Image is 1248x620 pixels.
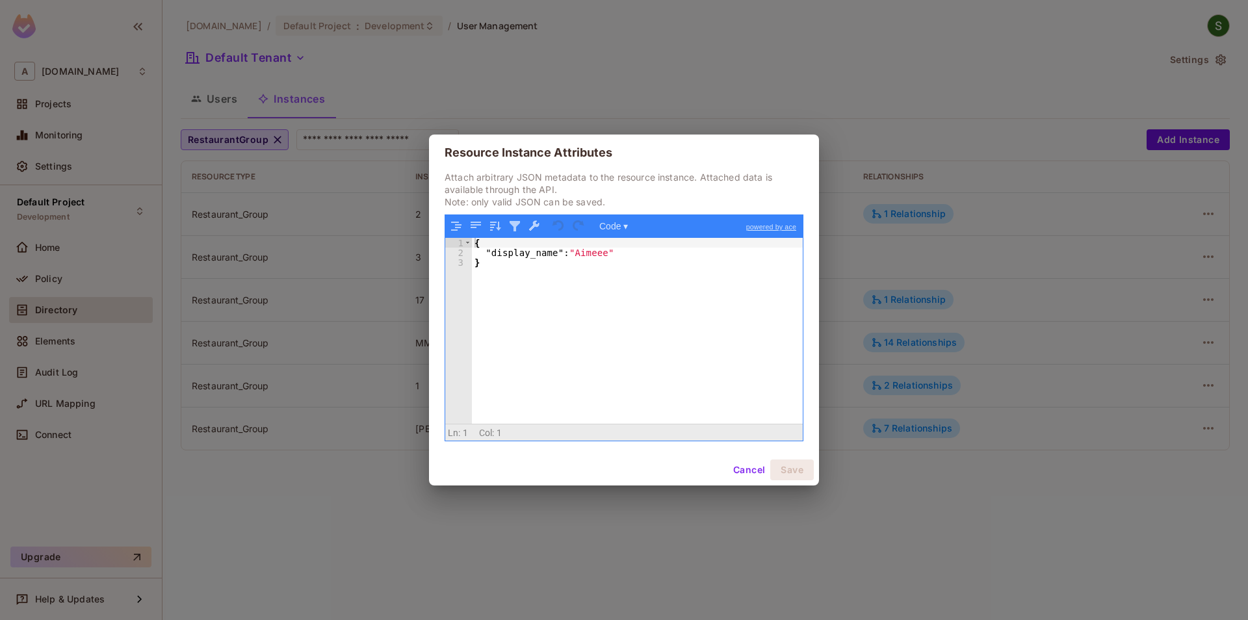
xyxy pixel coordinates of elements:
[445,248,472,257] div: 2
[467,218,484,235] button: Compact JSON data, remove all whitespaces (Ctrl+Shift+I)
[526,218,543,235] button: Repair JSON: fix quotes and escape characters, remove comments and JSONP notation, turn JavaScrip...
[570,218,587,235] button: Redo (Ctrl+Shift+Z)
[448,428,460,438] span: Ln:
[448,218,465,235] button: Format JSON data, with proper indentation and line feeds (Ctrl+I)
[445,257,472,267] div: 3
[445,171,803,208] p: Attach arbitrary JSON metadata to the resource instance. Attached data is available through the A...
[506,218,523,235] button: Filter, sort, or transform contents
[770,459,814,480] button: Save
[728,459,770,480] button: Cancel
[487,218,504,235] button: Sort contents
[479,428,495,438] span: Col:
[740,215,803,239] a: powered by ace
[595,218,632,235] button: Code ▾
[463,428,468,438] span: 1
[429,135,819,171] h2: Resource Instance Attributes
[551,218,567,235] button: Undo last action (Ctrl+Z)
[445,238,472,248] div: 1
[497,428,502,438] span: 1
